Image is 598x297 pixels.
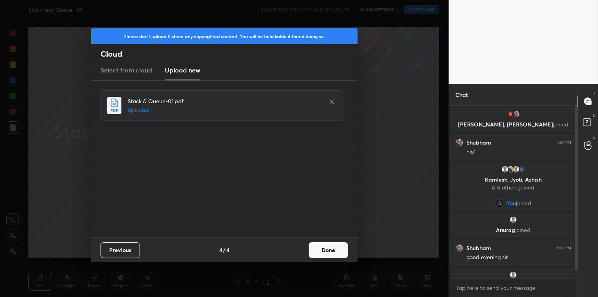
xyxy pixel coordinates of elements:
[516,200,531,206] span: joined
[456,121,571,128] p: [PERSON_NAME], [PERSON_NAME]
[507,110,514,118] img: 57fa73ed9ffb438299f8b0b7168da4d1.jpg
[557,246,571,251] div: 5:02 PM
[128,107,321,114] h5: Uploaded
[466,148,571,156] div: hlo'
[507,165,514,173] img: 8d4ff56a7ac641f7b0c76aaf70610a19.jpg
[501,165,509,173] img: default.png
[593,112,596,118] p: D
[449,84,474,105] p: Chat
[456,176,571,183] p: Kamlesh, Jyoti, Ashish
[456,184,571,191] p: & 6 others joined
[515,226,531,234] span: joined
[512,110,520,118] img: b038987c98dc4a92aa9e0b4a5bd5125a.35641952_3
[593,90,596,96] p: T
[518,165,525,173] div: 6
[219,246,222,254] h4: 4
[495,199,503,207] img: e60519a4c4f740609fbc41148676dd3d.jpg
[466,245,491,252] h6: Shubham
[101,242,140,258] button: Previous
[509,216,517,224] img: default.png
[592,134,596,140] p: G
[226,246,229,254] h4: 4
[466,254,571,262] div: good evening sir
[449,106,578,278] div: grid
[506,200,516,206] span: You
[455,244,463,252] img: b038987c98dc4a92aa9e0b4a5bd5125a.35641952_3
[101,49,358,59] h2: Cloud
[455,139,463,147] img: b038987c98dc4a92aa9e0b4a5bd5125a.35641952_3
[456,227,571,233] p: Anurag
[223,246,225,254] h4: /
[91,28,358,44] div: Please don't upload & share any copyrighted content. You will be held liable if found doing so.
[309,242,348,258] button: Done
[509,271,517,279] img: default.png
[512,165,520,173] img: default.png
[165,65,200,75] h3: Upload new
[128,97,321,105] h4: Stack & Queue-01.pdf
[466,139,491,146] h6: Shubham
[553,121,568,128] span: joined
[557,140,571,145] div: 4:57 PM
